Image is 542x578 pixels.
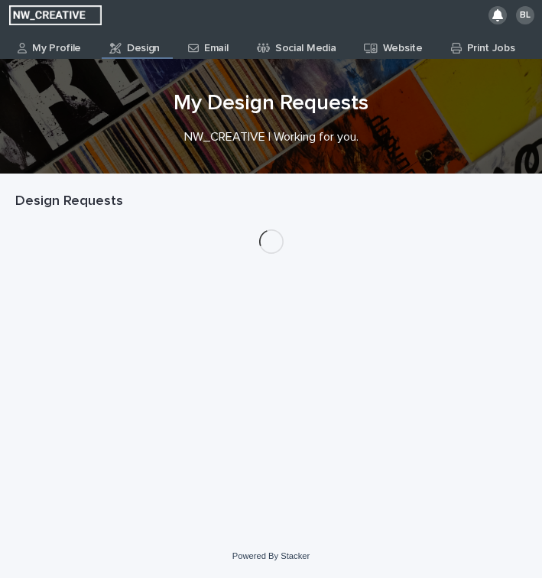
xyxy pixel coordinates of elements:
h1: My Design Requests [15,89,527,118]
h1: Design Requests [15,193,527,211]
a: Website [362,31,429,60]
a: Design [108,31,167,57]
a: Powered By Stacker [232,551,310,560]
p: Design [127,31,160,55]
p: Website [383,31,423,55]
p: My Profile [32,31,81,55]
p: Print Jobs [467,31,515,55]
img: EUIbKjtiSNGbmbK7PdmN [9,5,102,25]
a: Social Media [255,31,343,60]
a: Email [187,31,235,60]
p: Social Media [275,31,336,55]
p: Email [204,31,228,55]
p: NW_CREATIVE | Working for you. [15,130,527,144]
a: My Profile [16,31,88,60]
a: Print Jobs [450,31,522,60]
div: BL [516,6,534,24]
